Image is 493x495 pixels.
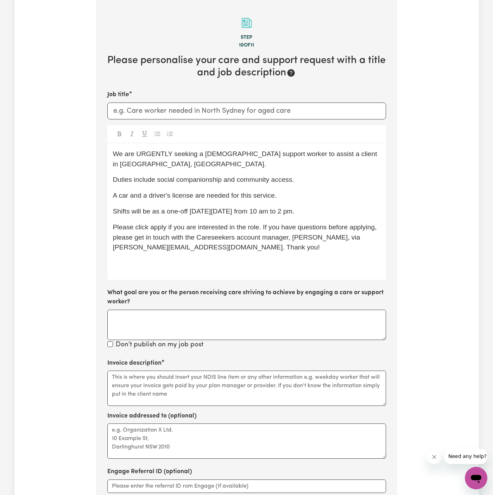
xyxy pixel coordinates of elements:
[107,90,129,99] label: Job title
[113,176,294,183] span: Duties include social companionship and community access.
[444,448,487,464] iframe: Message from company
[107,42,386,49] div: 10 of 11
[427,450,441,464] iframe: Close message
[127,129,137,138] button: Toggle undefined
[465,467,487,489] iframe: Button to launch messaging window
[113,192,277,199] span: A car and a driver's license are needed for this service.
[165,129,175,138] button: Toggle undefined
[113,150,379,168] span: We are URGENTLY seeking a [DEMOGRAPHIC_DATA] support worker to assist a client in [GEOGRAPHIC_DAT...
[107,288,386,307] label: What goal are you or the person receiving care striving to achieve by engaging a care or support ...
[107,479,386,493] input: Please enter the referral ID rom Engage (if available)
[107,359,162,368] label: Invoice description
[107,103,386,119] input: e.g. Care worker needed in North Sydney for aged care
[107,467,192,476] label: Engage Referral ID (optional)
[107,55,386,79] h2: Please personalise your care and support request with a title and job description
[152,129,162,138] button: Toggle undefined
[116,340,203,350] label: Don't publish on my job post
[114,129,124,138] button: Toggle undefined
[107,412,197,421] label: Invoice addressed to (optional)
[113,208,295,215] span: Shifts will be as a one-off [DATE][DATE] from 10 am to 2 pm.
[140,129,150,138] button: Toggle undefined
[113,223,379,251] span: Please click apply if you are interested in the role. If you have questions before applying, plea...
[107,34,386,42] div: Step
